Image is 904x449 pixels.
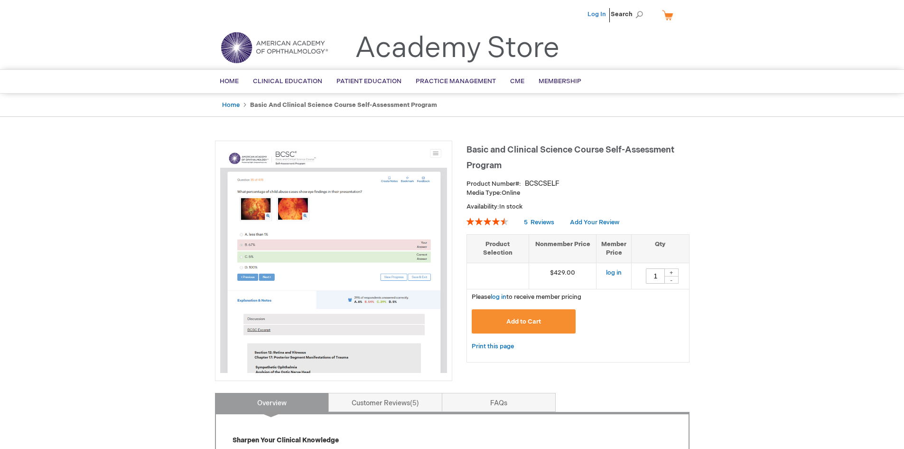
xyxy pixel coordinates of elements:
[525,179,559,189] div: BCSCSELF
[466,180,521,188] strong: Product Number
[410,399,419,407] span: 5
[529,263,596,289] td: $429.00
[606,269,622,277] a: log in
[442,393,556,412] a: FAQs
[510,77,524,85] span: CME
[233,436,339,444] strong: Sharpen Your Clinical Knowledge
[587,10,606,18] a: Log In
[222,101,240,109] a: Home
[664,276,679,284] div: -
[539,77,581,85] span: Membership
[570,219,619,226] a: Add Your Review
[646,268,665,284] input: Qty
[531,219,554,226] span: Reviews
[355,31,559,66] a: Academy Store
[499,203,522,210] span: In stock
[611,5,647,24] span: Search
[524,219,528,226] span: 5
[664,268,679,277] div: +
[467,234,529,263] th: Product Selection
[220,77,239,85] span: Home
[524,219,556,226] a: 5 Reviews
[506,318,541,325] span: Add to Cart
[632,234,689,263] th: Qty
[253,77,322,85] span: Clinical Education
[466,218,508,225] div: 92%
[466,189,502,197] strong: Media Type:
[466,189,690,198] p: Online
[250,101,437,109] strong: Basic and Clinical Science Course Self-Assessment Program
[472,293,581,301] span: Please to receive member pricing
[472,309,576,334] button: Add to Cart
[215,393,329,412] a: Overview
[328,393,442,412] a: Customer Reviews5
[596,234,632,263] th: Member Price
[416,77,496,85] span: Practice Management
[466,202,690,211] p: Availability:
[491,293,506,301] a: log in
[336,77,401,85] span: Patient Education
[472,341,514,353] a: Print this page
[529,234,596,263] th: Nonmember Price
[466,145,674,171] span: Basic and Clinical Science Course Self-Assessment Program
[220,146,447,373] img: Basic and Clinical Science Course Self-Assessment Program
